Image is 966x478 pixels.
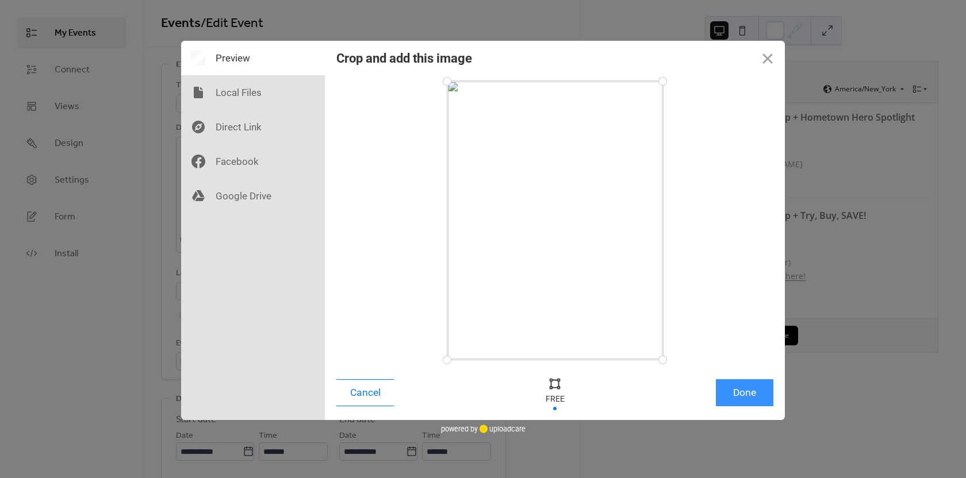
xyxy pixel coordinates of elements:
div: Preview [181,41,325,75]
button: Cancel [336,379,394,406]
div: Direct Link [181,110,325,144]
div: Facebook [181,144,325,179]
div: Crop and add this image [336,51,472,65]
div: powered by [441,420,526,437]
div: Local Files [181,75,325,110]
a: uploadcare [478,425,526,433]
div: Google Drive [181,179,325,213]
button: Close [750,41,785,75]
button: Done [716,379,773,406]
